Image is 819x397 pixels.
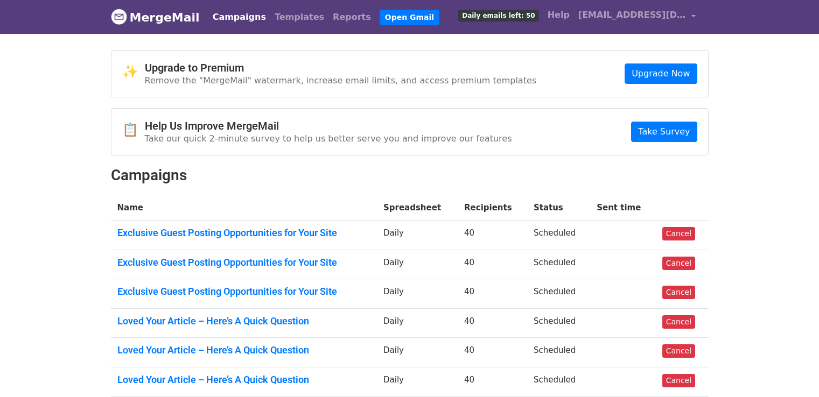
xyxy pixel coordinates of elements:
img: MergeMail logo [111,9,127,25]
a: MergeMail [111,6,200,29]
th: Name [111,195,377,221]
p: Take our quick 2-minute survey to help us better serve you and improve our features [145,133,512,144]
td: Daily [377,221,458,250]
th: Status [527,195,590,221]
th: Sent time [590,195,656,221]
a: Cancel [662,344,695,358]
a: Exclusive Guest Posting Opportunities for Your Site [117,286,370,297]
td: Scheduled [527,279,590,309]
a: Upgrade Now [625,63,697,84]
a: Help [543,4,574,26]
td: Scheduled [527,308,590,338]
td: Daily [377,250,458,279]
span: [EMAIL_ADDRESS][DOMAIN_NAME] [578,9,686,22]
h2: Campaigns [111,166,709,185]
a: Reports [328,6,375,28]
span: 📋 [122,122,145,138]
td: Scheduled [527,221,590,250]
td: 40 [458,221,527,250]
td: 40 [458,338,527,367]
th: Spreadsheet [377,195,458,221]
td: Daily [377,308,458,338]
a: Loved Your Article – Here’s A Quick Question [117,315,370,327]
p: Remove the "MergeMail" watermark, increase email limits, and access premium templates [145,75,537,86]
td: Scheduled [527,367,590,397]
a: Open Gmail [380,10,439,25]
a: Exclusive Guest Posting Opportunities for Your Site [117,257,370,268]
h4: Upgrade to Premium [145,61,537,74]
a: Exclusive Guest Posting Opportunities for Your Site [117,227,370,239]
span: ✨ [122,64,145,80]
span: Daily emails left: 50 [458,10,538,22]
td: Scheduled [527,250,590,279]
a: Cancel [662,286,695,299]
td: 40 [458,250,527,279]
td: Daily [377,367,458,397]
td: 40 [458,279,527,309]
a: Cancel [662,257,695,270]
a: Campaigns [208,6,270,28]
td: 40 [458,308,527,338]
a: Loved Your Article – Here’s A Quick Question [117,374,370,386]
td: Scheduled [527,338,590,367]
a: Cancel [662,374,695,387]
td: Daily [377,279,458,309]
a: Take Survey [631,122,697,142]
a: Loved Your Article – Here’s A Quick Question [117,344,370,356]
a: Cancel [662,315,695,329]
a: Templates [270,6,328,28]
a: Cancel [662,227,695,240]
td: 40 [458,367,527,397]
a: Daily emails left: 50 [454,4,543,26]
h4: Help Us Improve MergeMail [145,119,512,132]
th: Recipients [458,195,527,221]
td: Daily [377,338,458,367]
a: [EMAIL_ADDRESS][DOMAIN_NAME] [574,4,700,30]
